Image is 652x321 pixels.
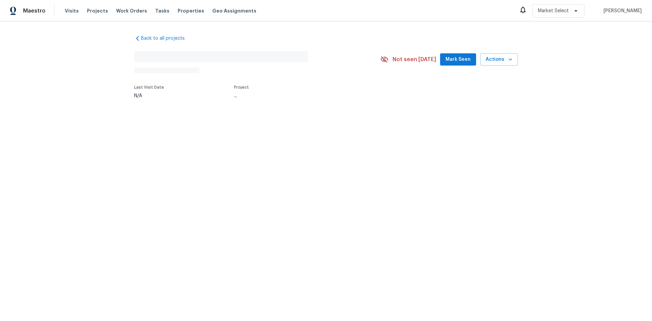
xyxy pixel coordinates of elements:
[393,56,436,63] span: Not seen [DATE]
[134,93,164,98] div: N/A
[65,7,79,14] span: Visits
[212,7,256,14] span: Geo Assignments
[234,93,364,98] div: ...
[601,7,642,14] span: [PERSON_NAME]
[538,7,569,14] span: Market Select
[486,55,512,64] span: Actions
[480,53,518,66] button: Actions
[116,7,147,14] span: Work Orders
[87,7,108,14] span: Projects
[446,55,471,64] span: Mark Seen
[178,7,204,14] span: Properties
[155,8,169,13] span: Tasks
[134,35,199,42] a: Back to all projects
[23,7,46,14] span: Maestro
[134,85,164,89] span: Last Visit Date
[234,85,249,89] span: Project
[440,53,476,66] button: Mark Seen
